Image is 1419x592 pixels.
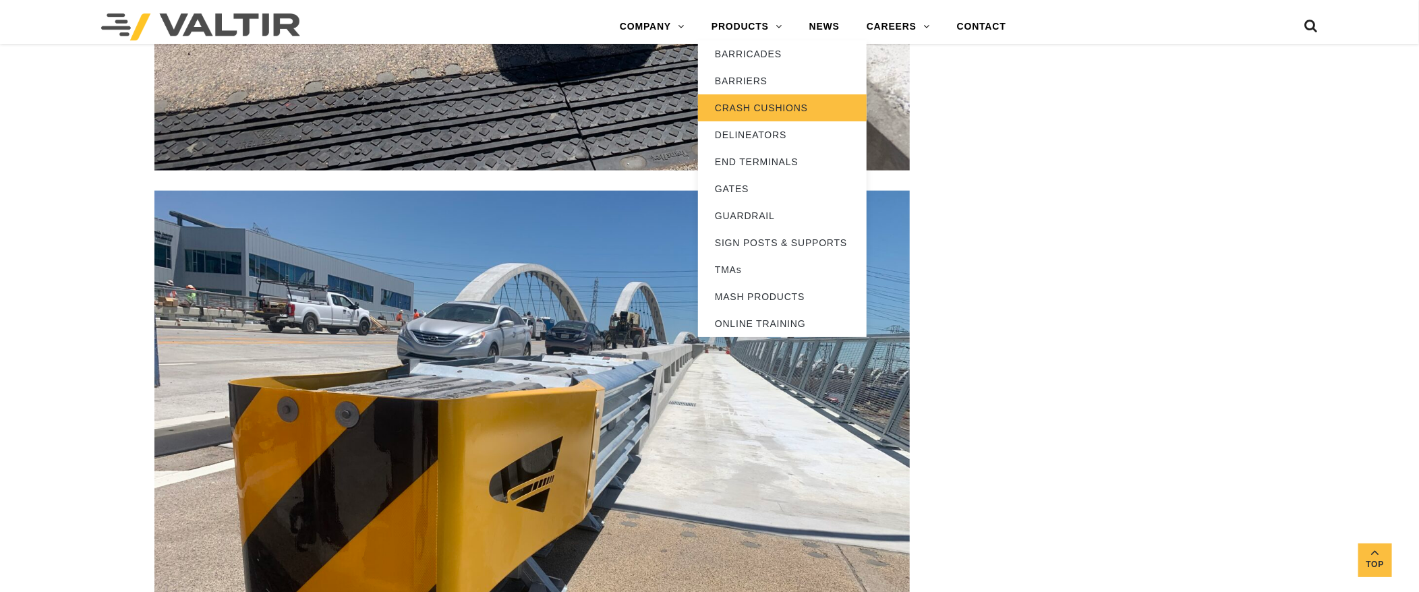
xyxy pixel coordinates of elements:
[698,310,867,337] a: ONLINE TRAINING
[698,121,867,148] a: DELINEATORS
[698,67,867,94] a: BARRIERS
[698,202,867,229] a: GUARDRAIL
[101,13,300,40] img: Valtir
[698,148,867,175] a: END TERMINALS
[1358,557,1392,572] span: Top
[853,13,944,40] a: CAREERS
[796,13,853,40] a: NEWS
[1358,543,1392,577] a: Top
[698,256,867,283] a: TMAs
[698,13,796,40] a: PRODUCTS
[698,283,867,310] a: MASH PRODUCTS
[698,40,867,67] a: BARRICADES
[698,175,867,202] a: GATES
[606,13,698,40] a: COMPANY
[698,229,867,256] a: SIGN POSTS & SUPPORTS
[944,13,1020,40] a: CONTACT
[698,94,867,121] a: CRASH CUSHIONS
